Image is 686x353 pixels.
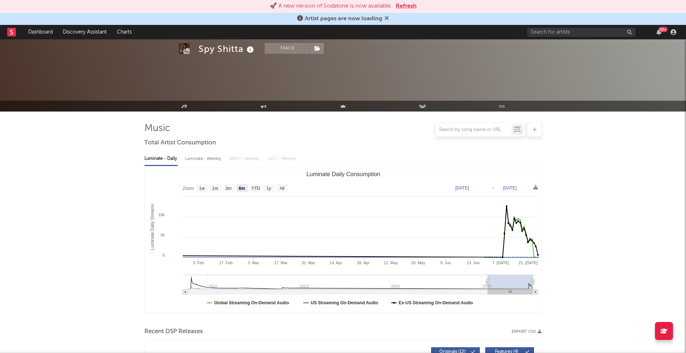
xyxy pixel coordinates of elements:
[265,43,310,54] button: Track
[357,261,370,265] text: 28. Apr
[144,139,216,147] span: Total Artist Consumption
[266,186,271,191] text: 1y
[199,43,256,55] div: Spy Shitta
[23,25,58,39] a: Dashboard
[440,261,451,265] text: 9. Jun
[162,253,165,257] text: 0
[385,16,389,22] span: Dismiss
[248,261,259,265] text: 3. Mar
[212,186,218,191] text: 1m
[193,261,204,265] text: 3. Feb
[185,153,223,165] div: Luminate - Weekly
[144,327,203,336] span: Recent DSP Releases
[183,186,194,191] text: Zoom
[399,300,473,305] text: Ex-US Streaming On-Demand Audio
[503,186,517,191] text: [DATE]
[396,2,417,10] button: Refresh
[330,261,342,265] text: 14. Apr
[274,261,288,265] text: 17. Mar
[226,186,232,191] text: 3m
[384,261,398,265] text: 12. May
[455,186,469,191] text: [DATE]
[435,127,512,133] input: Search by song name or URL
[219,261,233,265] text: 17. Feb
[158,213,165,217] text: 10k
[491,186,495,191] text: →
[270,2,392,10] div: 🚀 A new version of Sodatone is now available.
[307,171,381,177] text: Luminate Daily Consumption
[311,300,378,305] text: US Streaming On-Demand Audio
[199,186,205,191] text: 1w
[112,25,137,39] a: Charts
[659,27,668,32] div: 99 +
[279,186,284,191] text: All
[251,186,260,191] text: YTD
[160,233,165,237] text: 5k
[214,300,289,305] text: Global Streaming On-Demand Audio
[58,25,112,39] a: Discovery Assistant
[150,204,155,250] text: Luminate Daily Streams
[305,16,382,22] span: Artist pages are now loading
[527,28,635,37] input: Search for artists
[518,261,538,265] text: 21. [DATE]
[512,330,542,334] button: Export CSV
[467,261,480,265] text: 23. Jun
[239,186,245,191] text: 6m
[656,29,661,35] button: 99+
[411,261,426,265] text: 26. May
[144,153,178,165] div: Luminate - Daily
[301,261,315,265] text: 31. Mar
[492,261,509,265] text: 7. [DATE]
[145,168,542,313] svg: Luminate Daily Consumption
